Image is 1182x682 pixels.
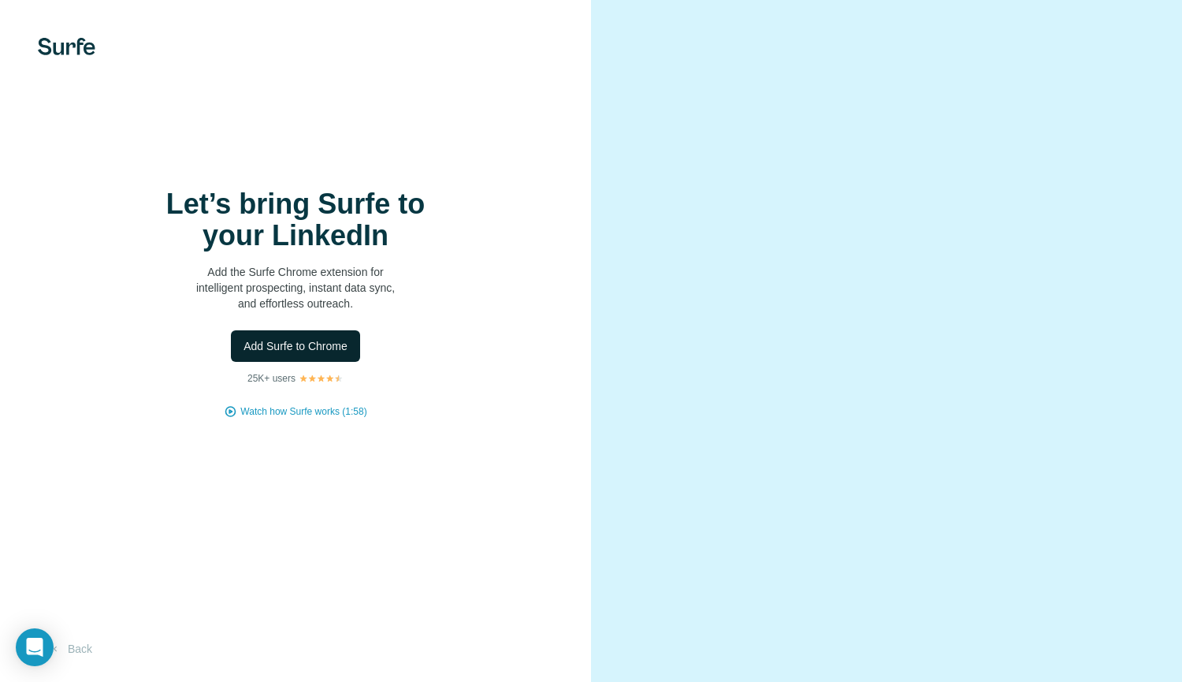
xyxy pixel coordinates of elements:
[247,371,295,386] p: 25K+ users
[38,635,103,663] button: Back
[38,38,95,55] img: Surfe's logo
[299,374,344,383] img: Rating Stars
[138,264,453,311] p: Add the Surfe Chrome extension for intelligent prospecting, instant data sync, and effortless out...
[138,188,453,252] h1: Let’s bring Surfe to your LinkedIn
[240,404,366,419] button: Watch how Surfe works (1:58)
[243,338,348,354] span: Add Surfe to Chrome
[231,330,360,362] button: Add Surfe to Chrome
[16,628,54,666] div: Open Intercom Messenger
